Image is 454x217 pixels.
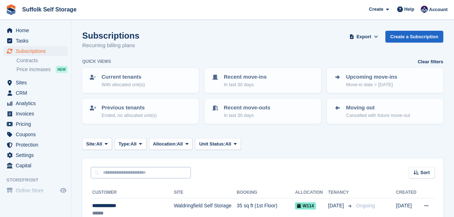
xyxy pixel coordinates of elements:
span: Unit Status: [199,140,225,148]
span: All [130,140,137,148]
a: menu [4,119,68,129]
a: Create a Subscription [385,31,443,43]
a: Recent move-outs In last 30 days [205,99,320,123]
span: Storefront [6,177,71,184]
p: In last 30 days [224,81,267,88]
span: All [177,140,183,148]
a: Preview store [59,186,68,195]
span: Settings [16,150,59,160]
p: Move-in date > [DATE] [346,81,397,88]
button: Unit Status: All [195,138,241,150]
p: Upcoming move-ins [346,73,397,81]
p: With allocated unit(s) [102,81,145,88]
span: Capital [16,161,59,171]
p: In last 30 days [224,112,270,119]
a: Upcoming move-ins Move-in date > [DATE] [327,69,443,92]
a: menu [4,98,68,108]
p: Recent move-ins [224,73,267,81]
span: Coupons [16,129,59,139]
button: Allocation: All [149,138,193,150]
a: menu [4,109,68,119]
span: W114 [295,202,316,209]
a: Current tenants With allocated unit(s) [83,69,198,92]
a: Moving out Cancelled with future move-out [327,99,443,123]
a: Clear filters [418,58,443,65]
span: Home [16,25,59,35]
span: Price increases [16,66,51,73]
a: Previous tenants Ended, no allocated unit(s) [83,99,198,123]
span: Sites [16,78,59,88]
a: menu [4,129,68,139]
a: Suffolk Self Storage [19,4,79,15]
span: Subscriptions [16,46,59,56]
button: Export [348,31,380,43]
span: Site: [86,140,96,148]
span: Create [369,6,383,13]
a: Recent move-ins In last 30 days [205,69,320,92]
span: Sort [420,169,430,176]
span: Allocation: [153,140,177,148]
span: Export [356,33,371,40]
h1: Subscriptions [82,31,139,40]
a: menu [4,186,68,196]
p: Recurring billing plans [82,41,139,50]
button: Site: All [82,138,112,150]
p: Cancelled with future move-out [346,112,410,119]
a: menu [4,88,68,98]
img: William Notcutt [421,6,428,13]
th: Allocation [295,187,328,198]
p: Moving out [346,104,410,112]
a: menu [4,46,68,56]
a: menu [4,161,68,171]
span: Help [404,6,414,13]
a: menu [4,25,68,35]
a: Contracts [16,57,68,64]
button: Type: All [115,138,146,150]
a: menu [4,150,68,160]
p: Ended, no allocated unit(s) [102,112,157,119]
a: Price increases NEW [16,65,68,73]
th: Site [174,187,237,198]
span: Online Store [16,186,59,196]
th: Created [396,187,418,198]
span: Pricing [16,119,59,129]
th: Tenancy [328,187,353,198]
span: Type: [119,140,131,148]
a: menu [4,36,68,46]
span: Tasks [16,36,59,46]
div: NEW [56,66,68,73]
th: Booking [237,187,295,198]
span: Account [429,6,448,13]
img: stora-icon-8386f47178a22dfd0bd8f6a31ec36ba5ce8667c1dd55bd0f319d3a0aa187defe.svg [6,4,16,15]
p: Recent move-outs [224,104,270,112]
span: Analytics [16,98,59,108]
a: menu [4,140,68,150]
span: Ongoing [356,203,375,208]
span: Protection [16,140,59,150]
span: Invoices [16,109,59,119]
span: All [96,140,102,148]
h6: Quick views [82,58,111,65]
span: CRM [16,88,59,98]
a: menu [4,78,68,88]
span: All [225,140,231,148]
p: Current tenants [102,73,145,81]
span: [DATE] [328,202,345,209]
p: Previous tenants [102,104,157,112]
th: Customer [91,187,174,198]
